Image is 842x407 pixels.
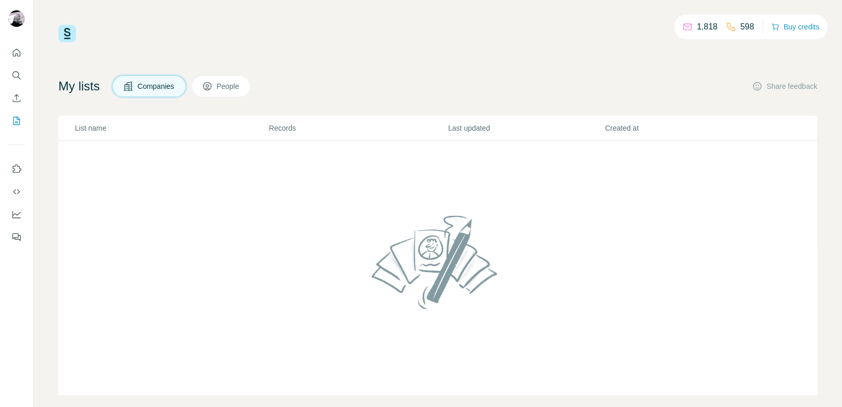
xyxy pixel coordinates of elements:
[8,10,25,27] img: Avatar
[605,123,760,133] p: Created at
[697,21,717,33] p: 1,818
[8,66,25,85] button: Search
[368,207,508,317] img: No lists found
[58,25,76,42] img: Surfe Logo
[8,228,25,246] button: Feedback
[752,81,817,91] button: Share feedback
[8,160,25,178] button: Use Surfe on LinkedIn
[75,123,268,133] p: List name
[269,123,447,133] p: Records
[8,43,25,62] button: Quick start
[8,205,25,224] button: Dashboard
[8,89,25,107] button: Enrich CSV
[8,182,25,201] button: Use Surfe API
[217,81,240,91] span: People
[448,123,604,133] p: Last updated
[740,21,754,33] p: 598
[58,78,100,95] h4: My lists
[8,112,25,130] button: My lists
[771,20,819,34] button: Buy credits
[137,81,175,91] span: Companies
